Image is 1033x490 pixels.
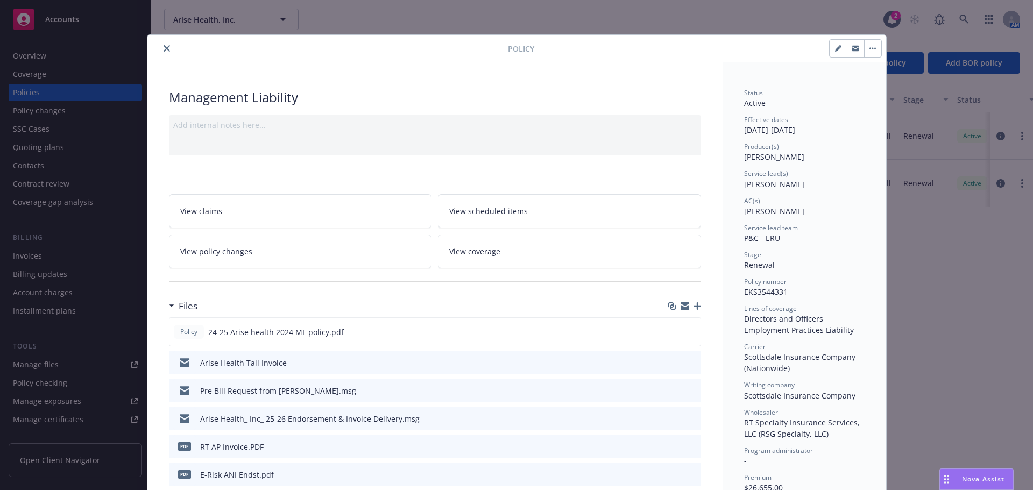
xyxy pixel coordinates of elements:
[744,304,797,313] span: Lines of coverage
[744,390,855,401] span: Scottsdale Insurance Company
[744,313,865,324] div: Directors and Officers
[744,206,804,216] span: [PERSON_NAME]
[744,324,865,336] div: Employment Practices Liability
[180,205,222,217] span: View claims
[169,88,701,106] div: Management Liability
[744,408,778,417] span: Wholesaler
[744,352,858,373] span: Scottsdale Insurance Company (Nationwide)
[744,98,766,108] span: Active
[670,413,678,424] button: download file
[744,380,795,389] span: Writing company
[438,235,701,268] a: View coverage
[744,250,761,259] span: Stage
[744,342,766,351] span: Carrier
[178,327,200,337] span: Policy
[744,88,763,97] span: Status
[178,470,191,478] span: pdf
[744,233,780,243] span: P&C - ERU
[744,446,813,455] span: Program administrator
[744,115,865,136] div: [DATE] - [DATE]
[744,115,788,124] span: Effective dates
[449,246,500,257] span: View coverage
[687,326,696,338] button: preview file
[687,441,697,452] button: preview file
[173,119,697,131] div: Add internal notes here...
[200,469,274,480] div: E-Risk ANI Endst.pdf
[744,142,779,151] span: Producer(s)
[200,441,264,452] div: RT AP Invoice.PDF
[169,194,432,228] a: View claims
[687,357,697,368] button: preview file
[670,441,678,452] button: download file
[670,357,678,368] button: download file
[744,277,787,286] span: Policy number
[438,194,701,228] a: View scheduled items
[744,287,788,297] span: EKS3544331
[744,260,775,270] span: Renewal
[687,385,697,396] button: preview file
[744,223,798,232] span: Service lead team
[962,474,1004,484] span: Nova Assist
[169,235,432,268] a: View policy changes
[508,43,534,54] span: Policy
[744,456,747,466] span: -
[940,469,953,489] div: Drag to move
[670,469,678,480] button: download file
[169,299,197,313] div: Files
[744,179,804,189] span: [PERSON_NAME]
[687,413,697,424] button: preview file
[178,442,191,450] span: PDF
[744,169,788,178] span: Service lead(s)
[200,385,356,396] div: Pre Bill Request from [PERSON_NAME].msg
[744,473,772,482] span: Premium
[687,469,697,480] button: preview file
[179,299,197,313] h3: Files
[208,326,344,338] span: 24-25 Arise health 2024 ML policy.pdf
[200,357,287,368] div: Arise Health Tail Invoice
[180,246,252,257] span: View policy changes
[939,468,1014,490] button: Nova Assist
[449,205,528,217] span: View scheduled items
[744,417,862,439] span: RT Specialty Insurance Services, LLC (RSG Specialty, LLC)
[160,42,173,55] button: close
[670,385,678,396] button: download file
[744,152,804,162] span: [PERSON_NAME]
[744,196,760,205] span: AC(s)
[200,413,420,424] div: Arise Health_ Inc_ 25-26 Endorsement & Invoice Delivery.msg
[669,326,678,338] button: download file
